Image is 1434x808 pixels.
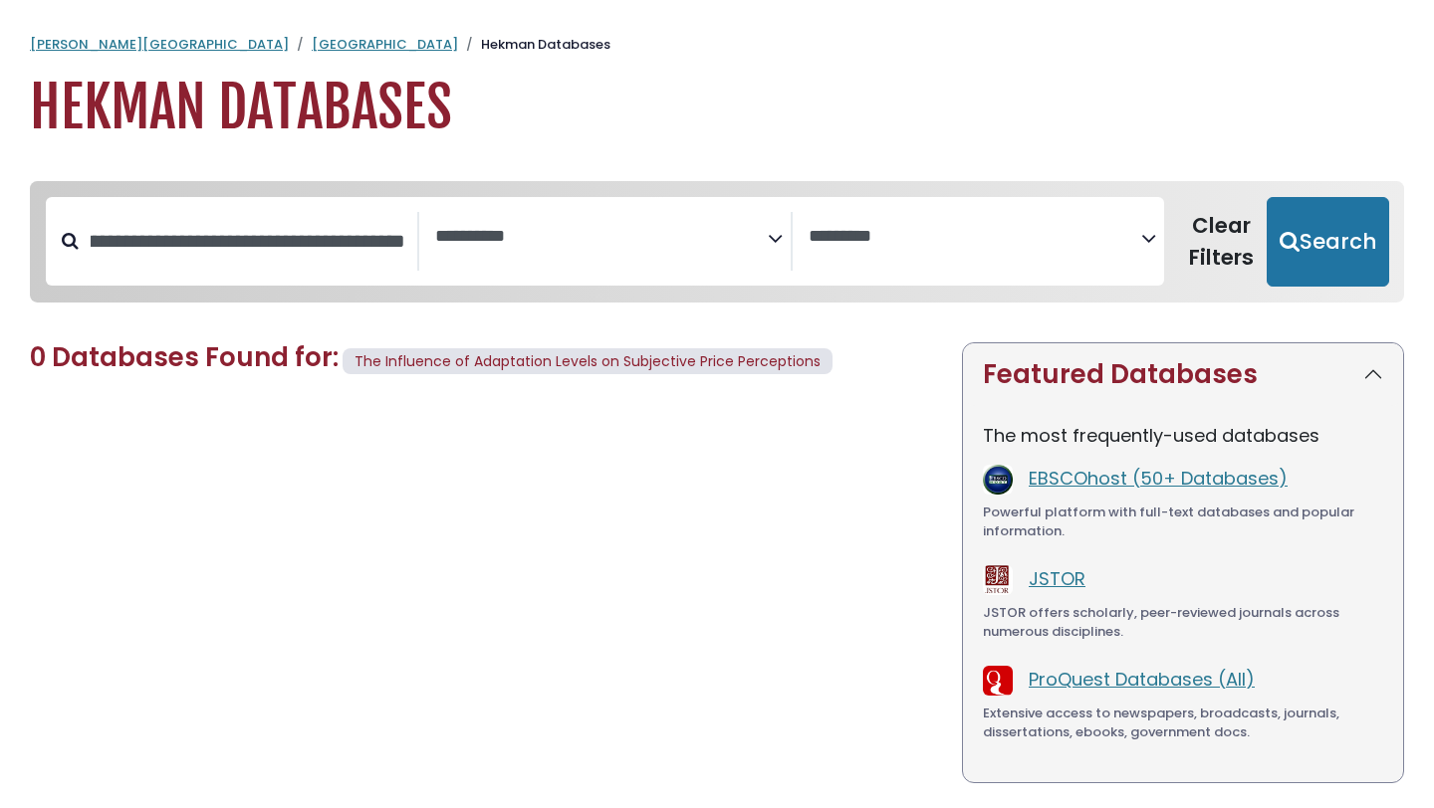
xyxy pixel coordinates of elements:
button: Featured Databases [963,343,1403,406]
a: JSTOR [1029,566,1085,591]
li: Hekman Databases [458,35,610,55]
h1: Hekman Databases [30,75,1404,141]
a: EBSCOhost (50+ Databases) [1029,466,1288,491]
textarea: Search [435,227,768,248]
input: Search database by title or keyword [79,221,417,262]
div: JSTOR offers scholarly, peer-reviewed journals across numerous disciplines. [983,603,1383,642]
button: Clear Filters [1176,197,1267,287]
span: 0 Databases Found for: [30,339,339,375]
nav: Search filters [30,181,1404,303]
textarea: Search [809,227,1141,248]
a: [PERSON_NAME][GEOGRAPHIC_DATA] [30,35,289,54]
a: [GEOGRAPHIC_DATA] [312,35,458,54]
span: The Influence of Adaptation Levels on Subjective Price Perceptions [355,351,821,371]
nav: breadcrumb [30,35,1404,55]
button: Submit for Search Results [1267,197,1389,287]
p: The most frequently-used databases [983,422,1383,449]
div: Powerful platform with full-text databases and popular information. [983,503,1383,541]
div: Extensive access to newspapers, broadcasts, journals, dissertations, ebooks, government docs. [983,704,1383,742]
a: ProQuest Databases (All) [1029,667,1255,692]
